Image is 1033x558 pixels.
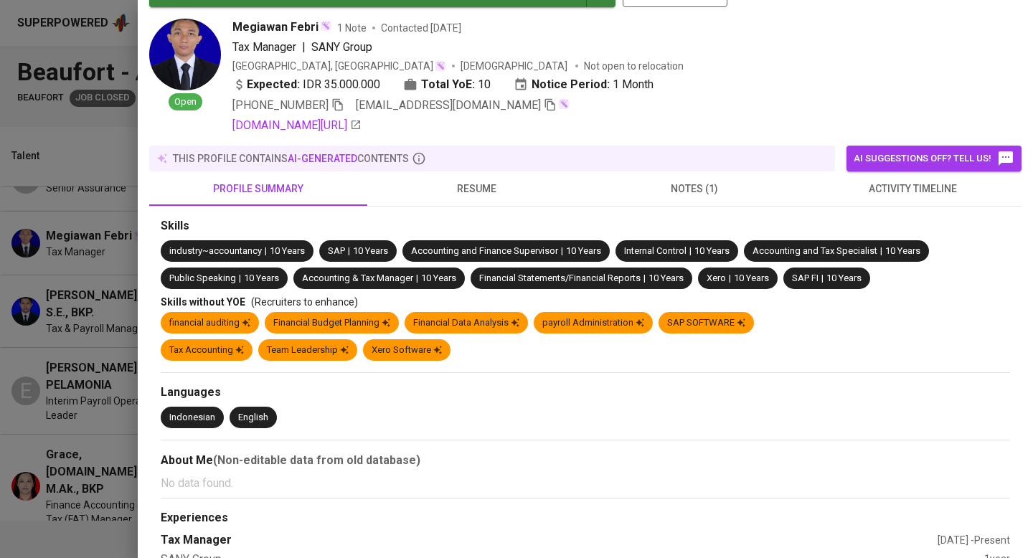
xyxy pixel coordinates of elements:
div: Financial Data Analysis [413,316,519,330]
img: 2787eac3717523b21a0a4f7ec685497f.jpg [149,19,221,90]
span: AI suggestions off? Tell us! [854,150,1014,167]
span: | [689,245,692,258]
span: | [729,272,731,285]
span: [EMAIL_ADDRESS][DOMAIN_NAME] [356,98,541,112]
span: 1 Note [337,21,367,35]
div: financial auditing [169,316,250,330]
span: Financial Statements/Financial Reports [479,273,641,283]
span: Xero [707,273,726,283]
div: Experiences [161,510,1010,526]
div: Tax Manager [161,532,938,549]
p: this profile contains contents [173,151,409,166]
span: 10 Years [270,245,305,256]
span: resume [376,180,577,198]
span: Tax Manager [232,40,296,54]
span: 10 Years [244,273,279,283]
span: SANY Group [311,40,372,54]
div: About Me [161,452,1010,469]
div: SAP SOFTWARE [667,316,745,330]
span: | [302,39,306,56]
p: No data found. [161,475,1010,492]
span: | [821,272,824,285]
span: 10 Years [353,245,388,256]
div: Tax Accounting [169,344,244,357]
span: | [880,245,882,258]
div: Languages [161,384,1010,401]
span: Megiawan Febri [232,19,319,36]
b: Total YoE: [421,76,475,93]
span: industry~accountancy [169,245,262,256]
span: Skills without YOE [161,296,245,308]
img: magic_wand.svg [435,60,446,72]
div: [DATE] - Present [938,533,1010,547]
div: Financial Budget Planning [273,316,390,330]
div: Xero Software [372,344,442,357]
b: (Non-editable data from old database) [213,453,420,467]
span: 10 Years [885,245,920,256]
span: Accounting and Tax Specialist [753,245,877,256]
span: SAP [328,245,345,256]
div: payroll Administration [542,316,644,330]
span: Internal Control [624,245,687,256]
span: profile summary [158,180,359,198]
button: AI suggestions off? Tell us! [846,146,1022,171]
span: 10 Years [648,273,684,283]
p: Not open to relocation [584,59,684,73]
div: 1 Month [514,76,654,93]
span: Accounting and Finance Supervisor [411,245,558,256]
span: notes (1) [594,180,795,198]
span: [DEMOGRAPHIC_DATA] [461,59,570,73]
a: [DOMAIN_NAME][URL] [232,117,362,134]
span: | [561,245,563,258]
span: (Recruiters to enhance) [251,296,358,308]
div: Skills [161,218,1010,235]
div: English [238,411,268,425]
b: Expected: [247,76,300,93]
div: [GEOGRAPHIC_DATA], [GEOGRAPHIC_DATA] [232,59,446,73]
span: Accounting & Tax Manager [302,273,413,283]
span: | [348,245,350,258]
div: IDR 35.000.000 [232,76,380,93]
span: Open [169,95,202,109]
span: | [239,272,241,285]
span: 10 Years [734,273,769,283]
span: [PHONE_NUMBER] [232,98,329,112]
span: activity timeline [812,180,1013,198]
span: SAP FI [792,273,819,283]
span: | [643,272,646,285]
span: AI-generated [288,153,357,164]
span: 10 Years [421,273,456,283]
span: 10 [478,76,491,93]
b: Notice Period: [532,76,610,93]
span: Public Speaking [169,273,236,283]
span: | [265,245,267,258]
div: Indonesian [169,411,215,425]
span: | [416,272,418,285]
img: magic_wand.svg [558,98,570,110]
img: magic_wand.svg [320,20,331,32]
span: Contacted [DATE] [381,21,461,35]
span: 10 Years [694,245,730,256]
div: Team Leadership [267,344,349,357]
span: 10 Years [566,245,601,256]
span: 10 Years [826,273,862,283]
